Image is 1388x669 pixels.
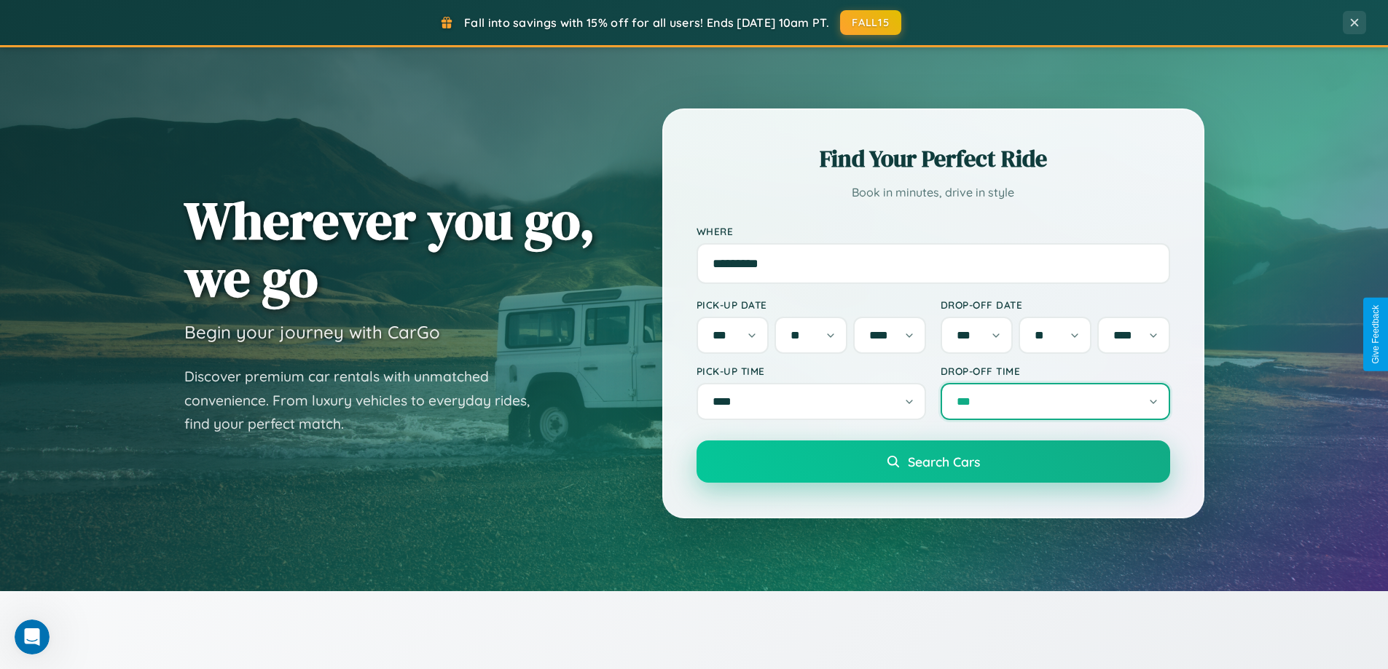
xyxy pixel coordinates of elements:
span: Fall into savings with 15% off for all users! Ends [DATE] 10am PT. [464,15,829,30]
label: Drop-off Time [941,365,1170,377]
button: FALL15 [840,10,901,35]
p: Discover premium car rentals with unmatched convenience. From luxury vehicles to everyday rides, ... [184,365,549,436]
h3: Begin your journey with CarGo [184,321,440,343]
span: Search Cars [908,454,980,470]
label: Pick-up Date [697,298,926,311]
label: Drop-off Date [941,298,1170,311]
label: Where [697,225,1170,237]
label: Pick-up Time [697,365,926,377]
p: Book in minutes, drive in style [697,182,1170,203]
div: Give Feedback [1371,305,1381,364]
button: Search Cars [697,440,1170,483]
h2: Find Your Perfect Ride [697,143,1170,175]
h1: Wherever you go, we go [184,191,595,306]
iframe: Intercom live chat [15,619,50,654]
